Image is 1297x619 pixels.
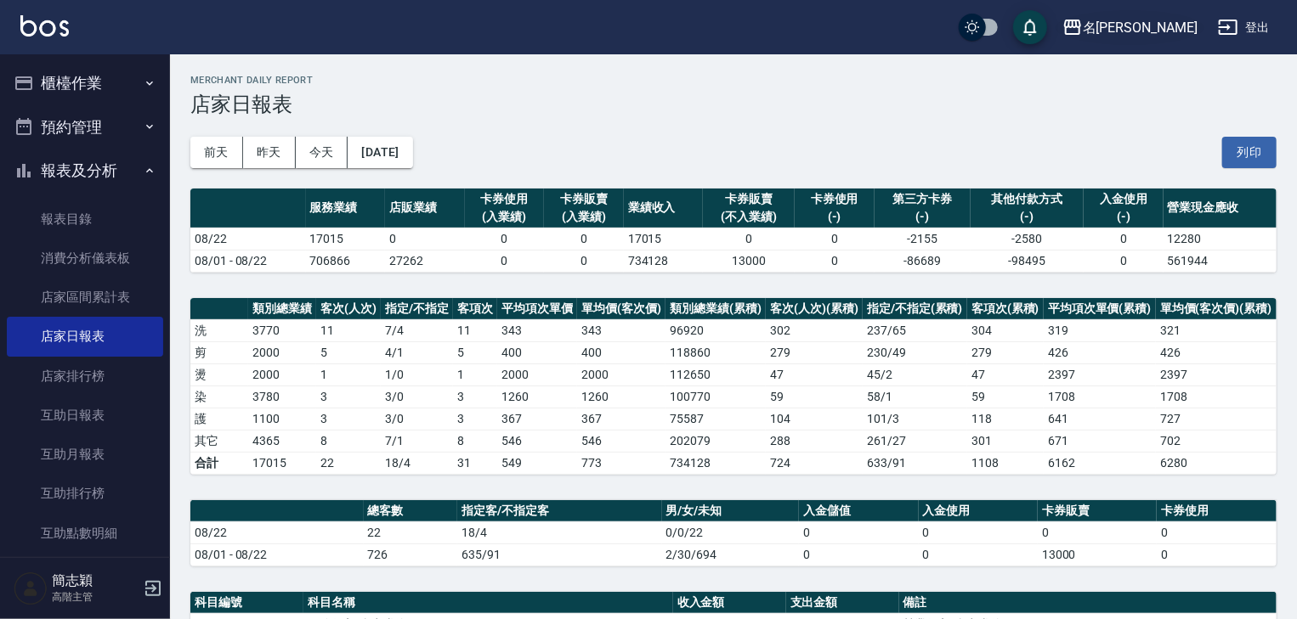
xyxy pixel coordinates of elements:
td: 727 [1156,408,1277,430]
div: (不入業績) [707,208,790,226]
td: 洗 [190,319,248,341]
td: 59 [766,385,863,408]
td: 3770 [248,319,316,341]
th: 備註 [899,592,1277,614]
td: 2000 [577,363,665,385]
td: 1108 [967,452,1044,474]
td: 773 [577,452,665,474]
td: 0 [544,228,624,250]
td: 1100 [248,408,316,430]
td: 染 [190,385,248,408]
td: 0 [465,250,545,272]
td: -2155 [875,228,971,250]
th: 平均項次單價 [497,298,577,320]
td: 7 / 1 [381,430,453,452]
td: 288 [766,430,863,452]
td: 2/30/694 [662,543,800,566]
th: 客次(人次) [316,298,381,320]
td: 0 [795,250,875,272]
td: 22 [364,521,458,543]
a: 互助月報表 [7,435,163,474]
td: 燙 [190,363,248,385]
td: 546 [577,430,665,452]
th: 卡券使用 [1157,500,1277,522]
td: 3 / 0 [381,385,453,408]
td: 18/4 [457,521,661,543]
td: 1260 [497,385,577,408]
a: 消費分析儀表板 [7,239,163,278]
td: 118860 [665,341,766,363]
th: 科目名稱 [303,592,673,614]
td: 11 [453,319,497,341]
td: 202079 [665,430,766,452]
div: 卡券使用 [469,190,541,208]
td: 17015 [248,452,316,474]
a: 互助日報表 [7,396,163,435]
td: 2000 [248,341,316,363]
td: 護 [190,408,248,430]
td: 08/01 - 08/22 [190,250,306,272]
td: 400 [497,341,577,363]
td: 1708 [1156,385,1277,408]
td: 8 [453,430,497,452]
th: 服務業績 [306,189,386,228]
th: 卡券販賣 [1038,500,1157,522]
th: 店販業績 [385,189,465,228]
td: 0 [795,228,875,250]
td: 6162 [1044,452,1156,474]
button: 前天 [190,137,243,168]
button: 櫃檯作業 [7,61,163,105]
td: 724 [766,452,863,474]
th: 營業現金應收 [1164,189,1277,228]
td: 8 [316,430,381,452]
td: 3 [316,385,381,408]
button: 報表及分析 [7,149,163,193]
a: 互助排行榜 [7,474,163,513]
th: 男/女/未知 [662,500,800,522]
td: 641 [1044,408,1156,430]
td: 75587 [665,408,766,430]
td: 17015 [306,228,386,250]
button: 名[PERSON_NAME] [1056,10,1204,45]
td: 2000 [248,363,316,385]
td: 7 / 4 [381,319,453,341]
td: -2580 [971,228,1084,250]
th: 入金使用 [919,500,1038,522]
h2: Merchant Daily Report [190,75,1277,86]
td: 237 / 65 [863,319,967,341]
th: 客次(人次)(累積) [766,298,863,320]
td: 302 [766,319,863,341]
td: 5 [316,341,381,363]
td: 合計 [190,452,248,474]
td: 5 [453,341,497,363]
div: 名[PERSON_NAME] [1083,17,1198,38]
td: 96920 [665,319,766,341]
div: 其他付款方式 [975,190,1079,208]
td: 22 [316,452,381,474]
th: 業績收入 [624,189,704,228]
td: 0 [1084,250,1164,272]
div: (-) [799,208,870,226]
td: 0 [919,543,1038,566]
button: [DATE] [348,137,412,168]
td: 13000 [1038,543,1157,566]
td: 0 [385,228,465,250]
td: 671 [1044,430,1156,452]
td: 321 [1156,319,1277,341]
td: 301 [967,430,1044,452]
td: 0 [1084,228,1164,250]
th: 收入金額 [673,592,786,614]
td: 343 [497,319,577,341]
th: 平均項次單價(累積) [1044,298,1156,320]
td: 343 [577,319,665,341]
button: 預約管理 [7,105,163,149]
td: 3 / 0 [381,408,453,430]
a: 店家日報表 [7,317,163,356]
td: 104 [766,408,863,430]
a: 店家區間累計表 [7,278,163,317]
th: 總客數 [364,500,458,522]
th: 指定客/不指定客 [457,500,661,522]
div: 第三方卡券 [879,190,966,208]
td: 47 [967,363,1044,385]
td: 1 [453,363,497,385]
